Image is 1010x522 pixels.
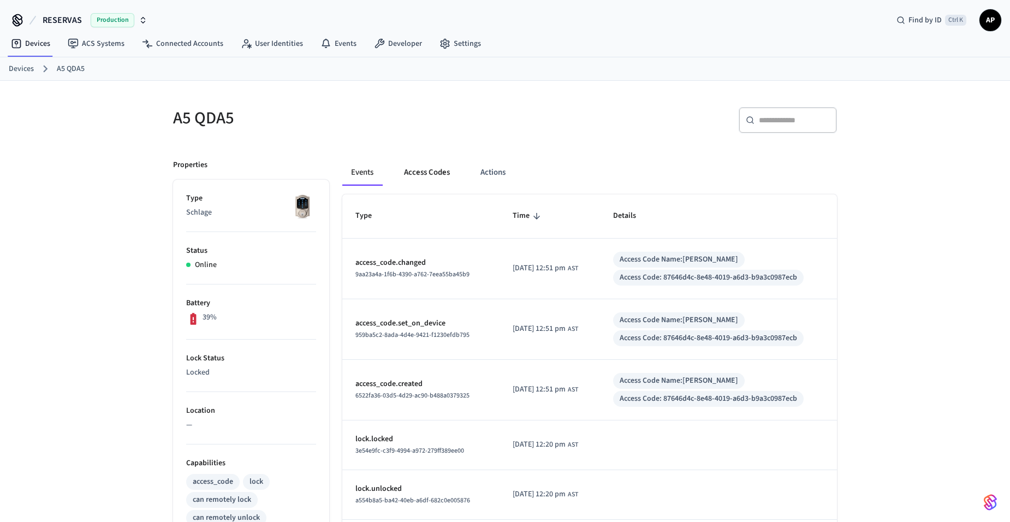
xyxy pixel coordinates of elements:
span: [DATE] 12:51 pm [513,384,566,395]
button: AP [979,9,1001,31]
span: 3e54e9fc-c3f9-4994-a972-279ff389ee00 [355,446,464,455]
p: access_code.set_on_device [355,318,486,329]
a: Devices [2,34,59,54]
img: SeamLogoGradient.69752ec5.svg [984,494,997,511]
span: RESERVAS [43,14,82,27]
p: Locked [186,367,316,378]
p: lock.unlocked [355,483,486,495]
span: AST [568,440,578,450]
span: 6522fa36-03d5-4d29-ac90-b488a0379325 [355,391,470,400]
div: access_code [193,476,233,488]
p: Properties [173,159,207,171]
p: Battery [186,298,316,309]
span: 959ba5c2-8ada-4d4e-9421-f1230efdb795 [355,330,470,340]
p: Online [195,259,217,271]
a: Events [312,34,365,54]
p: 39% [203,312,217,323]
a: A5 QDA5 [57,63,85,75]
a: User Identities [232,34,312,54]
div: Access Code Name: [PERSON_NAME] [620,375,738,387]
img: Schlage Sense Smart Deadbolt with Camelot Trim, Front [289,193,316,220]
div: America/Santo_Domingo [513,489,578,500]
span: Type [355,207,386,224]
span: AST [568,264,578,274]
div: America/Santo_Domingo [513,323,578,335]
span: AP [981,10,1000,30]
span: AST [568,490,578,500]
div: America/Santo_Domingo [513,439,578,450]
p: Lock Status [186,353,316,364]
h5: A5 QDA5 [173,107,498,129]
span: [DATE] 12:51 pm [513,323,566,335]
div: Access Code: 87646d4c-8e48-4019-a6d3-b9a3c0987ecb [620,393,797,405]
button: Events [342,159,382,186]
p: access_code.changed [355,257,486,269]
span: Production [91,13,134,27]
a: Settings [431,34,490,54]
a: ACS Systems [59,34,133,54]
a: Devices [9,63,34,75]
p: — [186,419,316,431]
span: Find by ID [908,15,942,26]
span: Time [513,207,544,224]
p: Schlage [186,207,316,218]
a: Connected Accounts [133,34,232,54]
div: ant example [342,159,837,186]
div: Access Code: 87646d4c-8e48-4019-a6d3-b9a3c0987ecb [620,272,797,283]
span: [DATE] 12:20 pm [513,439,566,450]
div: America/Santo_Domingo [513,384,578,395]
div: Access Code Name: [PERSON_NAME] [620,254,738,265]
button: Actions [472,159,514,186]
a: Developer [365,34,431,54]
span: AST [568,385,578,395]
p: Location [186,405,316,417]
span: 9aa23a4a-1f6b-4390-a762-7eea55ba45b9 [355,270,470,279]
span: [DATE] 12:51 pm [513,263,566,274]
span: Ctrl K [945,15,966,26]
div: America/Santo_Domingo [513,263,578,274]
div: Access Code: 87646d4c-8e48-4019-a6d3-b9a3c0987ecb [620,333,797,344]
p: Type [186,193,316,204]
span: AST [568,324,578,334]
div: lock [249,476,263,488]
p: access_code.created [355,378,486,390]
p: Status [186,245,316,257]
div: can remotely lock [193,494,251,506]
div: Find by IDCtrl K [888,10,975,30]
span: Details [613,207,650,224]
p: lock.locked [355,434,486,445]
p: Capabilities [186,458,316,469]
div: Access Code Name: [PERSON_NAME] [620,315,738,326]
button: Access Codes [395,159,459,186]
span: a554b8a5-ba42-40eb-a6df-682c0e005876 [355,496,470,505]
span: [DATE] 12:20 pm [513,489,566,500]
